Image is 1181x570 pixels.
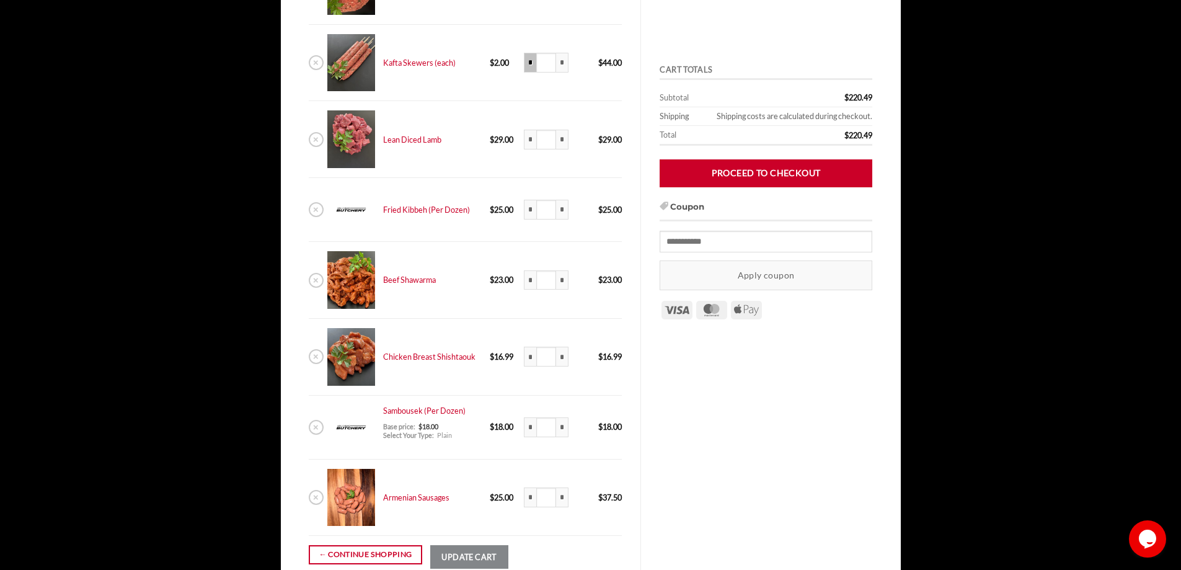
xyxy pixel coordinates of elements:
[383,58,456,68] a: Kafta Skewers (each)
[430,545,508,568] button: Update cart
[844,130,872,140] bdi: 220.49
[490,58,509,68] bdi: 2.00
[598,205,603,215] span: $
[490,58,494,68] span: $
[844,92,849,102] span: $
[1129,520,1169,558] iframe: chat widget
[383,492,449,502] a: Armenian Sausages
[418,422,438,430] span: 18.00
[383,422,415,431] dt: Base price:
[383,352,475,362] a: Chicken Breast Shishtaouk
[490,422,494,432] span: $
[598,58,603,68] span: $
[598,352,622,362] bdi: 16.99
[327,469,375,527] img: Cart
[309,420,324,435] a: Remove Sambousek (Per Dozen) from cart
[598,492,622,502] bdi: 37.50
[490,205,513,215] bdi: 25.00
[598,135,603,145] span: $
[309,55,324,70] a: Remove Kafta Skewers (each) from cart
[598,352,603,362] span: $
[383,275,436,285] a: Beef Shawarma
[490,492,494,502] span: $
[598,422,603,432] span: $
[327,405,375,450] img: Cart
[383,205,470,215] a: Fried Kibbeh (Per Dozen)
[490,135,494,145] span: $
[660,200,872,221] h3: Coupon
[598,275,622,285] bdi: 23.00
[660,261,872,290] button: Apply coupon
[327,328,375,386] img: Cart
[309,490,324,505] a: Remove Armenian Sausages from cart
[490,205,494,215] span: $
[383,406,466,416] a: Sambousek (Per Dozen)
[309,349,324,364] a: Remove Chicken Breast Shishtaouk from cart
[844,130,849,140] span: $
[327,251,375,309] img: Cart
[490,422,513,432] bdi: 18.00
[660,107,696,126] th: Shipping
[844,92,872,102] bdi: 220.49
[383,431,434,440] dt: Select Your Type:
[660,159,872,187] a: Proceed to checkout
[327,34,375,92] img: Cart
[660,89,768,107] th: Subtotal
[309,132,324,147] a: Remove Lean Diced Lamb from cart
[598,422,622,432] bdi: 18.00
[309,273,324,288] a: Remove Beef Shawarma from cart
[383,135,441,145] a: Lean Diced Lamb
[598,135,622,145] bdi: 29.00
[660,62,872,80] th: Cart totals
[418,422,422,430] span: $
[598,492,603,502] span: $
[490,275,494,285] span: $
[598,58,622,68] bdi: 44.00
[696,107,872,126] td: Shipping costs are calculated during checkout.
[327,110,375,168] img: Cart
[490,352,513,362] bdi: 16.99
[309,202,324,217] a: Remove Fried Kibbeh (Per Dozen) from cart
[490,352,494,362] span: $
[598,205,622,215] bdi: 25.00
[490,135,513,145] bdi: 29.00
[490,492,513,502] bdi: 25.00
[309,545,423,564] a: ← Continue shopping
[598,275,603,285] span: $
[327,187,375,232] img: Cart
[490,275,513,285] bdi: 23.00
[660,126,768,146] th: Total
